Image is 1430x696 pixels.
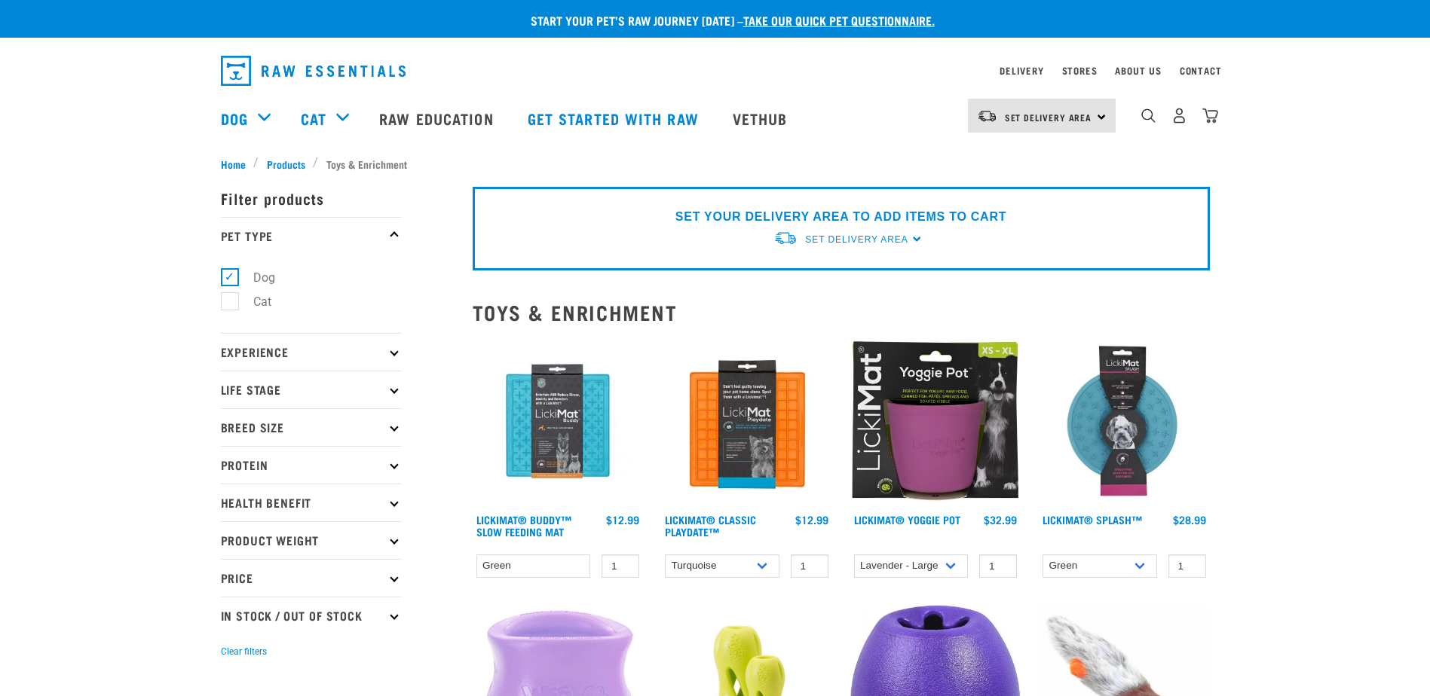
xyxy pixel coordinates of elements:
div: $32.99 [984,514,1017,526]
a: Dog [221,107,248,130]
p: Filter products [221,179,402,217]
a: Cat [301,107,326,130]
input: 1 [602,554,639,578]
p: Product Weight [221,521,402,559]
nav: dropdown navigation [209,50,1222,92]
label: Dog [229,268,281,287]
p: In Stock / Out Of Stock [221,597,402,634]
a: Products [259,156,313,172]
a: LickiMat® Splash™ [1043,517,1142,522]
a: Contact [1180,68,1222,73]
a: LickiMat® Classic Playdate™ [665,517,756,534]
nav: breadcrumbs [221,156,1210,172]
label: Cat [229,292,277,311]
img: Buddy Turquoise [473,336,644,507]
p: SET YOUR DELIVERY AREA TO ADD ITEMS TO CART [675,208,1006,226]
img: Yoggie pot packaging purple 2 [850,336,1021,507]
a: Vethub [718,88,807,148]
img: home-icon@2x.png [1202,108,1218,124]
img: home-icon-1@2x.png [1141,108,1156,123]
a: Home [221,156,254,172]
div: $28.99 [1173,514,1206,526]
p: Pet Type [221,217,402,255]
p: Experience [221,333,402,371]
img: user.png [1171,108,1187,124]
input: 1 [791,554,828,578]
a: LickiMat® Yoggie Pot [854,517,960,522]
img: van-moving.png [977,109,997,123]
div: $12.99 [795,514,828,526]
span: Set Delivery Area [805,234,908,245]
h2: Toys & Enrichment [473,301,1210,324]
a: Delivery [1000,68,1043,73]
p: Price [221,559,402,597]
img: van-moving.png [773,230,798,246]
a: Stores [1062,68,1098,73]
span: Home [221,156,246,172]
span: Set Delivery Area [1005,114,1092,120]
p: Life Stage [221,371,402,408]
p: Health Benefit [221,484,402,521]
a: Get started with Raw [513,88,718,148]
div: $12.99 [606,514,639,526]
input: 1 [1168,554,1206,578]
span: Products [267,156,305,172]
p: Breed Size [221,408,402,446]
a: Raw Education [364,88,512,148]
img: LM Playdate Orange 570x570 crop top [661,336,832,507]
a: About Us [1115,68,1161,73]
p: Protein [221,446,402,484]
img: Raw Essentials Logo [221,56,406,86]
a: take our quick pet questionnaire. [743,17,935,23]
a: LickiMat® Buddy™ Slow Feeding Mat [476,517,571,534]
img: Lickimat Splash Turquoise 570x570 crop top [1039,336,1210,507]
input: 1 [979,554,1017,578]
button: Clear filters [221,645,267,658]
